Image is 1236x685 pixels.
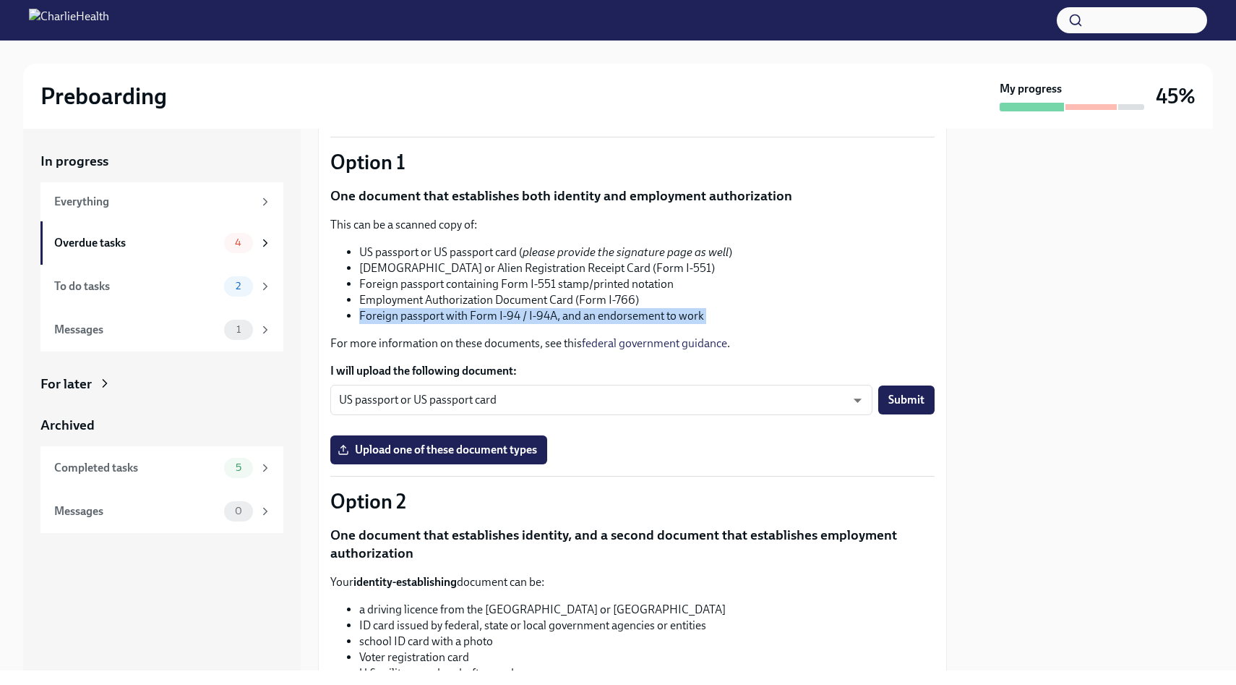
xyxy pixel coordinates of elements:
[29,9,109,32] img: CharlieHealth
[330,217,935,233] p: This can be a scanned copy of:
[582,336,727,350] a: federal government guidance
[54,503,218,519] div: Messages
[40,265,283,308] a: To do tasks2
[40,375,92,393] div: For later
[40,308,283,352] a: Messages1
[1000,81,1062,97] strong: My progress
[340,443,537,457] span: Upload one of these document types
[226,237,250,248] span: 4
[330,149,935,175] p: Option 1
[330,385,872,415] div: US passport or US passport card
[523,245,729,259] em: please provide the signature page as well
[54,194,253,210] div: Everything
[330,488,935,514] p: Option 2
[359,308,935,324] li: Foreign passport with Form I-94 / I-94A, and an endorsement to work
[359,618,935,634] li: ID card issued by federal, state or local government agencies or entities
[359,665,935,681] li: U.S.military card or draft record
[40,446,283,490] a: Completed tasks5
[359,634,935,650] li: school ID card with a photo
[226,506,251,516] span: 0
[330,363,935,379] label: I will upload the following document:
[40,416,283,435] a: Archived
[359,602,935,618] li: a driving licence from the [GEOGRAPHIC_DATA] or [GEOGRAPHIC_DATA]
[878,386,935,414] button: Submit
[1156,83,1196,109] h3: 45%
[54,460,218,476] div: Completed tasks
[54,322,218,338] div: Messages
[330,336,935,352] p: For more information on these documents, see this .
[40,82,167,111] h2: Preboarding
[40,375,283,393] a: For later
[40,221,283,265] a: Overdue tasks4
[227,462,250,473] span: 5
[40,152,283,171] a: In progress
[54,278,218,294] div: To do tasks
[359,260,935,276] li: [DEMOGRAPHIC_DATA] or Alien Registration Receipt Card (Form I-551)
[54,235,218,251] div: Overdue tasks
[353,575,457,589] strong: identity-establishing
[227,281,249,292] span: 2
[359,244,935,260] li: US passport or US passport card ( )
[359,292,935,308] li: Employment Authorization Document Card (Form I-766)
[40,490,283,533] a: Messages0
[228,324,249,335] span: 1
[359,650,935,665] li: Voter registration card
[888,393,924,407] span: Submit
[330,187,935,205] p: One document that establishes both identity and employment authorization
[330,574,935,590] p: Your document can be:
[330,526,935,563] p: One document that establishes identity, and a second document that establishes employment authori...
[40,182,283,221] a: Everything
[330,435,547,464] label: Upload one of these document types
[359,276,935,292] li: Foreign passport containing Form I-551 stamp/printed notation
